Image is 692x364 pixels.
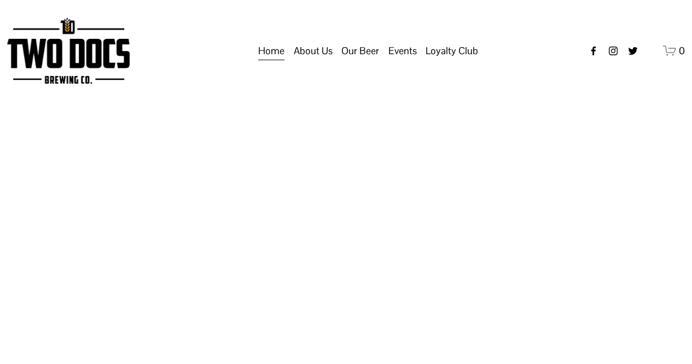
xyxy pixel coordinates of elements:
a: twitter-unauth [627,45,638,56]
span: Loyalty Club [426,42,478,60]
a: folder dropdown [294,41,333,61]
a: folder dropdown [426,41,478,61]
a: folder dropdown [388,41,417,61]
a: instagram-unauth [608,45,619,56]
a: 0 items in cart [663,44,685,57]
span: About Us [294,42,333,60]
img: Two Docs Brewing Co. [7,18,130,84]
span: Events [388,42,417,60]
a: Home [258,41,284,61]
h1: Beer is Art. [7,218,685,276]
span: 0 [679,44,685,57]
a: folder dropdown [341,41,379,61]
a: Facebook [588,45,599,56]
span: Our Beer [341,42,379,60]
